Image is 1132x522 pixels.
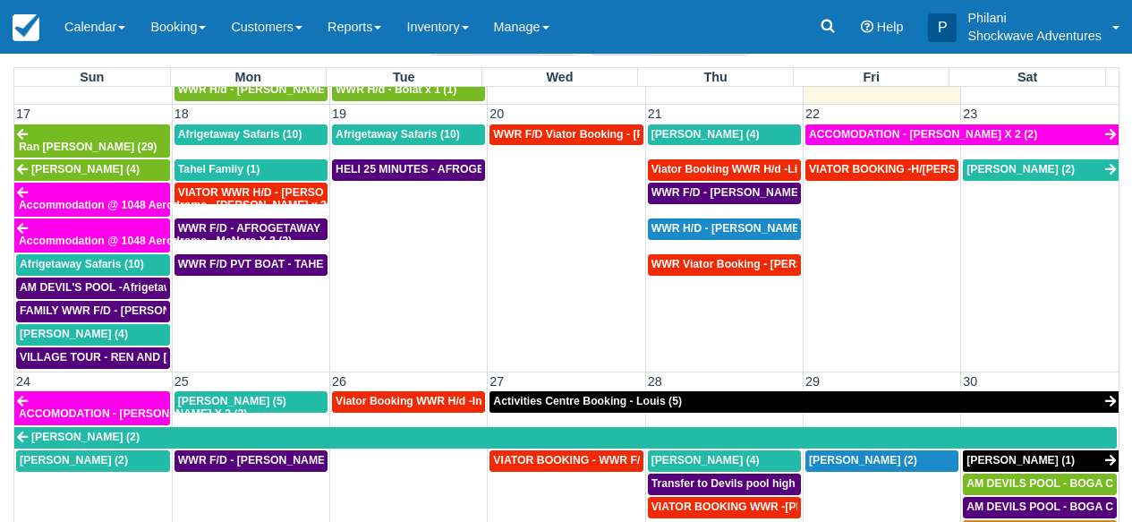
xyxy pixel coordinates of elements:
[805,159,958,181] a: VIATOR BOOKING -H/[PERSON_NAME] X 4 (4)
[31,431,140,443] span: [PERSON_NAME] (2)
[80,70,104,84] span: Sun
[336,395,648,407] span: Viator Booking WWR H/d -Inchbald [PERSON_NAME] X 4 (4)
[1017,70,1037,84] span: Sat
[489,391,1119,413] a: Activities Centre Booking - Louis (5)
[961,107,979,121] span: 23
[651,501,910,513] span: VIATOR BOOKING WWR -[PERSON_NAME] X2 (2)
[966,163,1075,175] span: [PERSON_NAME] (2)
[336,163,604,175] span: HELI 25 MINUTES - AFROGETAWAY SAFARIS X5 (5)
[16,301,170,322] a: FAMILY WWR F/D - [PERSON_NAME] X4 (4)
[178,83,365,96] span: WWR H/d - [PERSON_NAME] X 2 (2)
[809,454,917,466] span: [PERSON_NAME] (2)
[646,374,664,389] span: 28
[646,107,664,121] span: 21
[174,450,328,472] a: WWR F/D - [PERSON_NAME] (5)
[703,25,749,56] button: day
[805,124,1119,146] a: ACCOMODATION - [PERSON_NAME] X 2 (2)
[804,107,821,121] span: 22
[20,258,144,270] span: Afrigetaway Safaris (10)
[174,183,328,204] a: VIATOR WWR H/D - [PERSON_NAME] 3 (3)
[178,186,399,199] span: VIATOR WWR H/D - [PERSON_NAME] 3 (3)
[332,124,485,146] a: Afrigetaway Safaris (10)
[174,80,328,101] a: WWR H/d - [PERSON_NAME] X 2 (2)
[809,128,1037,141] span: ACCOMODATION - [PERSON_NAME] X 2 (2)
[14,107,32,121] span: 17
[966,454,1075,466] span: [PERSON_NAME] (1)
[651,454,760,466] span: [PERSON_NAME] (4)
[31,163,140,175] span: [PERSON_NAME] (4)
[648,183,801,204] a: WWR F/D - [PERSON_NAME] X4 (4)
[174,124,328,146] a: Afrigetaway Safaris (10)
[14,391,170,425] a: ACCOMODATION - [PERSON_NAME] X 2 (2)
[14,124,170,158] a: Ran [PERSON_NAME] (29)
[16,347,170,369] a: VILLAGE TOUR - REN AND [PERSON_NAME] X4 (4)
[14,218,170,252] a: Accommodation @ 1048 Aerodrome - MaNare X 2 (2)
[173,107,191,121] span: 18
[178,258,407,270] span: WWR F/D PVT BOAT - TAHEL FAMILY x 5 (1)
[590,25,651,56] button: month
[805,450,958,472] a: [PERSON_NAME] (2)
[651,222,839,235] span: WWR H/D - [PERSON_NAME] X 1 (1)
[178,222,404,235] span: WWR F/D - AFROGETAWAY SAFARIS X5 (5)
[16,450,170,472] a: [PERSON_NAME] (2)
[19,199,343,211] span: Accommodation @ 1048 Aerodrome - [PERSON_NAME] x 2 (2)
[332,80,485,101] a: WWR H/d - Bolat x 1 (1)
[648,474,801,495] a: Transfer to Devils pool high tea- [PERSON_NAME] X4 (4)
[174,254,328,276] a: WWR F/D PVT BOAT - TAHEL FAMILY x 5 (1)
[20,328,128,340] span: [PERSON_NAME] (4)
[20,304,245,317] span: FAMILY WWR F/D - [PERSON_NAME] X4 (4)
[489,124,643,146] a: WWR F/D Viator Booking - [PERSON_NAME] X1 (1)
[16,278,170,299] a: AM DEVIL'S POOL -Afrigetaway Safaris X5 (5)
[234,70,261,84] span: Mon
[804,374,821,389] span: 29
[488,107,506,121] span: 20
[648,159,801,181] a: Viator Booking WWR H/d -Li, Jiahao X 2 (2)
[967,27,1102,45] p: Shockwave Adventures
[173,374,191,389] span: 25
[650,25,705,56] button: week
[961,374,979,389] span: 30
[13,14,39,41] img: checkfront-main-nav-mini-logo.png
[651,258,895,270] span: WWR Viator Booking - [PERSON_NAME] X1 (1)
[928,13,957,42] div: P
[493,454,855,466] span: VIATOR BOOKING - WWR F/[PERSON_NAME], [PERSON_NAME] 4 (4)
[963,159,1119,181] a: [PERSON_NAME] (2)
[648,218,801,240] a: WWR H/D - [PERSON_NAME] X 1 (1)
[178,163,260,175] span: Tahel Family (1)
[489,450,643,472] a: VIATOR BOOKING - WWR F/[PERSON_NAME], [PERSON_NAME] 4 (4)
[648,254,801,276] a: WWR Viator Booking - [PERSON_NAME] X1 (1)
[330,374,348,389] span: 26
[20,351,288,364] span: VILLAGE TOUR - REN AND [PERSON_NAME] X4 (4)
[19,407,247,420] span: ACCOMODATION - [PERSON_NAME] X 2 (2)
[14,427,1117,449] a: [PERSON_NAME] (2)
[19,235,292,247] span: Accommodation @ 1048 Aerodrome - MaNare X 2 (2)
[16,324,170,346] a: [PERSON_NAME] (4)
[393,70,415,84] span: Tue
[14,159,170,181] a: [PERSON_NAME] (4)
[651,163,874,175] span: Viator Booking WWR H/d -Li, Jiahao X 2 (2)
[546,70,573,84] span: Wed
[332,159,485,181] a: HELI 25 MINUTES - AFROGETAWAY SAFARIS X5 (5)
[493,395,682,407] span: Activities Centre Booking - Louis (5)
[174,159,328,181] a: Tahel Family (1)
[703,70,727,84] span: Thu
[19,141,157,153] span: Ran [PERSON_NAME] (29)
[963,450,1119,472] a: [PERSON_NAME] (1)
[330,107,348,121] span: 19
[472,25,538,56] button: [DATE]
[336,128,460,141] span: Afrigetaway Safaris (10)
[651,128,760,141] span: [PERSON_NAME] (4)
[864,70,880,84] span: Fri
[174,391,328,413] a: [PERSON_NAME] (5)
[14,183,170,217] a: Accommodation @ 1048 Aerodrome - [PERSON_NAME] x 2 (2)
[178,128,302,141] span: Afrigetaway Safaris (10)
[178,395,286,407] span: [PERSON_NAME] (5)
[488,374,506,389] span: 27
[648,124,801,146] a: [PERSON_NAME] (4)
[174,218,328,240] a: WWR F/D - AFROGETAWAY SAFARIS X5 (5)
[648,497,801,518] a: VIATOR BOOKING WWR -[PERSON_NAME] X2 (2)
[178,454,345,466] span: WWR F/D - [PERSON_NAME] (5)
[20,281,257,294] span: AM DEVIL'S POOL -Afrigetaway Safaris X5 (5)
[877,20,904,34] span: Help
[809,163,1050,175] span: VIATOR BOOKING -H/[PERSON_NAME] X 4 (4)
